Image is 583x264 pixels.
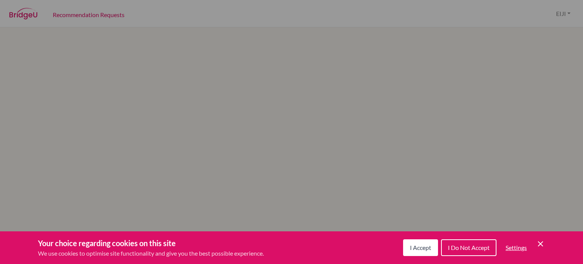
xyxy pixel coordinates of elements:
[506,244,527,251] span: Settings
[441,239,496,256] button: I Do Not Accept
[403,239,438,256] button: I Accept
[536,239,545,248] button: Save and close
[499,240,533,255] button: Settings
[410,244,431,251] span: I Accept
[448,244,490,251] span: I Do Not Accept
[38,237,264,249] h3: Your choice regarding cookies on this site
[38,249,264,258] p: We use cookies to optimise site functionality and give you the best possible experience.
